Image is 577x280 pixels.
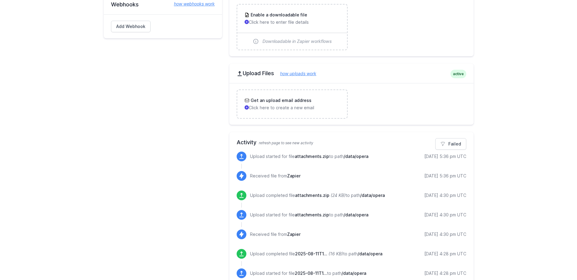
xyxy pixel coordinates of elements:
[237,90,347,118] a: Get an upload email address Click here to create a new email
[250,212,368,218] p: Upload started for file to path
[295,271,327,276] span: 2025-08-11T12:28:10-04:00
[358,251,382,256] span: /data/opera
[342,271,366,276] span: /data/opera
[249,12,307,18] h3: Enable a downloadable file
[259,141,313,145] span: refresh page to see new activity
[360,193,385,198] span: /data/opera
[250,251,382,257] p: Upload completed file to path
[450,70,466,78] span: active
[250,173,301,179] p: Received file from
[250,153,368,159] p: Upload started for file to path
[424,212,466,218] div: [DATE] 4:30 pm UTC
[237,138,466,147] h2: Activity
[250,270,366,276] p: Upload started for file to path
[328,251,343,256] i: (16 KB)
[168,1,215,7] a: how webhooks work
[249,97,311,103] h3: Get an upload email address
[295,193,329,198] span: attachments.zip
[424,231,466,237] div: [DATE] 4:30 pm UTC
[424,192,466,198] div: [DATE] 4:30 pm UTC
[344,212,368,217] span: /data/opera
[344,154,368,159] span: /data/opera
[237,70,466,77] h2: Upload Files
[295,154,329,159] span: attachments.zip
[424,270,466,276] div: [DATE] 4:28 pm UTC
[295,212,329,217] span: attachments.zip
[111,21,151,32] a: Add Webhook
[547,250,570,273] iframe: Drift Widget Chat Controller
[245,19,340,25] p: Click here to enter file details
[237,5,347,50] a: Enable a downloadable file Click here to enter file details Downloadable in Zapier workflows
[245,105,340,111] p: Click here to create a new email
[262,38,332,44] span: Downloadable in Zapier workflows
[287,173,301,178] span: Zapier
[424,251,466,257] div: [DATE] 4:28 pm UTC
[250,192,385,198] p: Upload completed file to path
[295,251,327,256] span: 2025-08-11T12:28:10-04:00
[111,1,215,8] h2: Webhooks
[274,71,316,76] a: how uploads work
[424,153,466,159] div: [DATE] 5:36 pm UTC
[424,173,466,179] div: [DATE] 5:36 pm UTC
[331,193,346,198] i: (24 KB)
[250,231,301,237] p: Received file from
[435,138,466,150] a: Failed
[287,232,301,237] span: Zapier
